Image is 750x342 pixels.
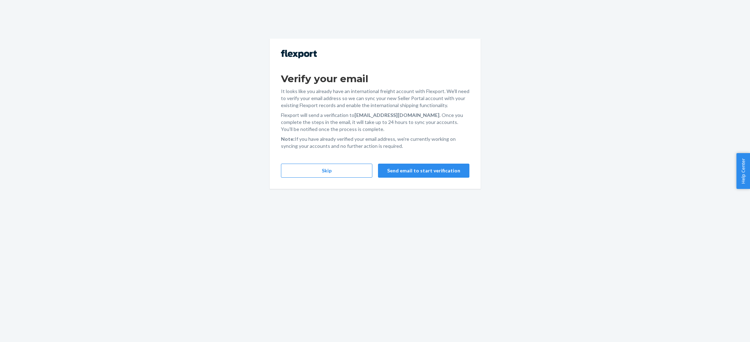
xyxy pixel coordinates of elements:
[378,164,469,178] button: Send email to start verification
[281,50,317,58] img: Flexport logo
[281,112,469,133] p: Flexport will send a verification to . Once you complete the steps in the email, it will take up ...
[736,153,750,189] button: Help Center
[281,164,372,178] button: Skip
[281,136,295,142] strong: Note:
[281,72,469,85] h1: Verify your email
[281,136,469,150] p: If you have already verified your email address, we're currently working on syncing your accounts...
[354,112,440,118] strong: [EMAIL_ADDRESS][DOMAIN_NAME]
[281,88,469,109] p: It looks like you already have an international freight account with Flexport. We'll need to veri...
